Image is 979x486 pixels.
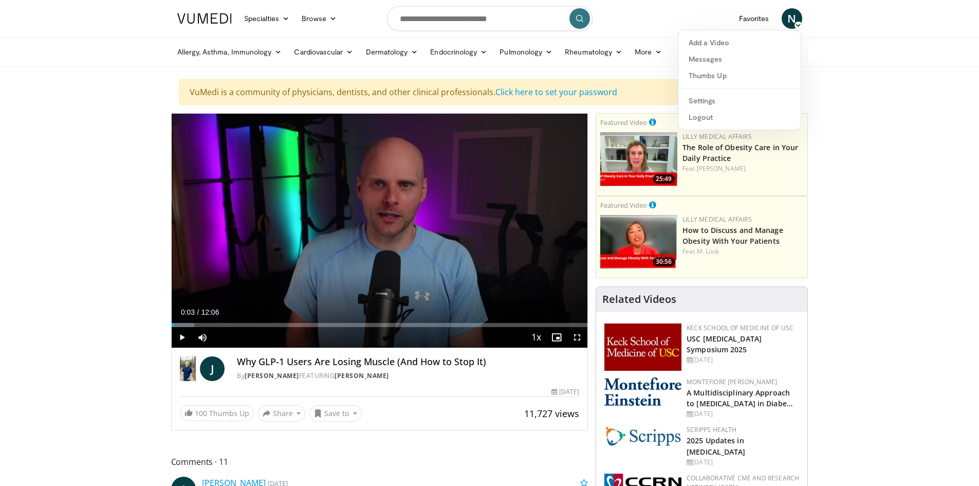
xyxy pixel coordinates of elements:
a: 25:49 [600,132,677,186]
button: Fullscreen [567,327,587,348]
a: Browse [295,8,343,29]
h4: Why GLP-1 Users Are Losing Muscle (And How to Stop It) [237,356,579,368]
a: [PERSON_NAME] [697,164,746,173]
a: Endocrinology [424,42,493,62]
a: Click here to set your password [495,86,617,98]
a: M. Look [697,247,719,256]
div: [DATE] [687,458,799,467]
a: Dermatology [360,42,424,62]
img: VuMedi Logo [177,13,232,24]
div: Feat. [682,247,803,256]
button: Mute [192,327,213,348]
a: Thumbs Up [678,67,801,84]
img: b0142b4c-93a1-4b58-8f91-5265c282693c.png.150x105_q85_autocrop_double_scale_upscale_version-0.2.png [604,377,681,406]
span: Comments 11 [171,455,588,469]
span: 25:49 [653,174,675,184]
a: N [782,8,802,29]
button: Save to [309,405,362,422]
div: [DATE] [687,409,799,419]
h4: Related Videos [602,293,676,305]
video-js: Video Player [172,114,588,348]
span: 12:06 [201,308,219,316]
small: Featured Video [600,118,647,127]
div: Feat. [682,164,803,173]
a: Specialties [238,8,296,29]
img: 7b941f1f-d101-407a-8bfa-07bd47db01ba.png.150x105_q85_autocrop_double_scale_upscale_version-0.2.jpg [604,323,681,371]
a: Scripps Health [687,425,736,434]
button: Share [258,405,306,422]
img: Dr. Jordan Rennicke [180,356,196,381]
a: Keck School of Medicine of USC [687,323,793,332]
span: 11,727 views [524,407,579,420]
div: N [678,30,801,130]
img: c9f2b0b7-b02a-4276-a72a-b0cbb4230bc1.jpg.150x105_q85_autocrop_double_scale_upscale_version-0.2.jpg [604,425,681,446]
a: Rheumatology [559,42,629,62]
a: J [200,356,225,381]
a: 30:56 [600,215,677,269]
a: Allergy, Asthma, Immunology [171,42,288,62]
small: Featured Video [600,201,647,210]
div: By FEATURING [237,371,579,381]
a: Add a Video [678,34,801,51]
button: Enable picture-in-picture mode [546,327,567,348]
div: VuMedi is a community of physicians, dentists, and other clinical professionals. [179,79,801,105]
input: Search topics, interventions [387,6,593,31]
div: Progress Bar [172,323,588,327]
img: c98a6a29-1ea0-4bd5-8cf5-4d1e188984a7.png.150x105_q85_crop-smart_upscale.png [600,215,677,269]
a: Lilly Medical Affairs [682,215,752,224]
span: / [197,308,199,316]
a: Pulmonology [493,42,559,62]
div: [DATE] [551,387,579,397]
a: Montefiore [PERSON_NAME] [687,377,777,386]
a: Logout [678,109,801,125]
a: Messages [678,51,801,67]
a: USC [MEDICAL_DATA] Symposium 2025 [687,334,762,354]
a: A Multidisciplinary Approach to [MEDICAL_DATA] in Diabe… [687,388,793,408]
span: 0:03 [181,308,195,316]
a: 2025 Updates in [MEDICAL_DATA] [687,436,745,456]
span: 30:56 [653,257,675,266]
img: e1208b6b-349f-4914-9dd7-f97803bdbf1d.png.150x105_q85_crop-smart_upscale.png [600,132,677,186]
a: More [629,42,668,62]
a: [PERSON_NAME] [335,371,389,380]
a: The Role of Obesity Care in Your Daily Practice [682,142,798,163]
a: Cardiovascular [288,42,359,62]
a: Settings [678,93,801,109]
a: How to Discuss and Manage Obesity With Your Patients [682,225,783,246]
a: [PERSON_NAME] [245,371,299,380]
a: 100 Thumbs Up [180,405,254,421]
a: Lilly Medical Affairs [682,132,752,141]
a: Favorites [733,8,775,29]
button: Play [172,327,192,348]
div: [DATE] [687,355,799,365]
span: 100 [195,408,207,418]
button: Playback Rate [526,327,546,348]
